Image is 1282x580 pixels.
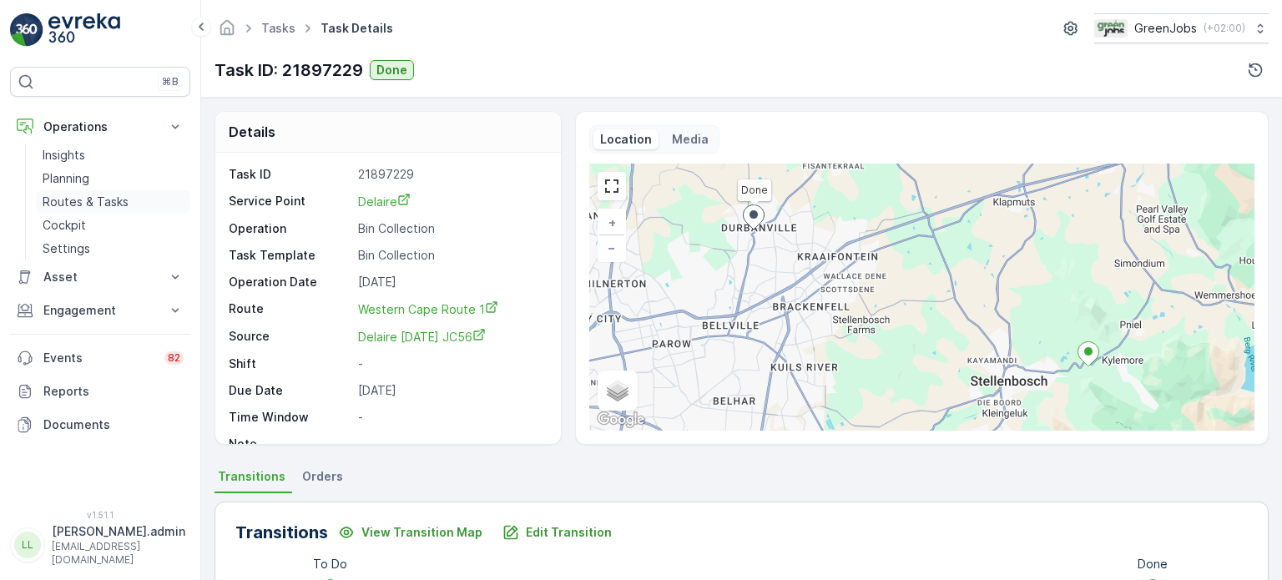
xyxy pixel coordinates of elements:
[1204,22,1245,35] p: ( +02:00 )
[229,247,351,264] p: Task Template
[328,519,492,546] button: View Transition Map
[358,247,543,264] p: Bin Collection
[317,20,396,37] span: Task Details
[48,13,120,47] img: logo_light-DOdMpM7g.png
[358,330,486,344] span: Delaire [DATE] JC56
[215,58,363,83] p: Task ID: 21897229
[218,468,285,485] span: Transitions
[1094,19,1128,38] img: Green_Jobs_Logo.png
[43,217,86,234] p: Cockpit
[10,510,190,520] span: v 1.51.1
[358,274,543,290] p: [DATE]
[36,167,190,190] a: Planning
[229,220,351,237] p: Operation
[229,328,351,345] p: Source
[10,408,190,441] a: Documents
[43,194,129,210] p: Routes & Tasks
[10,260,190,294] button: Asset
[608,240,616,255] span: −
[43,170,89,187] p: Planning
[10,13,43,47] img: logo
[526,524,612,541] p: Edit Transition
[10,341,190,375] a: Events82
[261,21,295,35] a: Tasks
[10,110,190,144] button: Operations
[218,25,236,39] a: Homepage
[229,382,351,399] p: Due Date
[593,409,649,431] a: Open this area in Google Maps (opens a new window)
[162,75,179,88] p: ⌘B
[1134,20,1197,37] p: GreenJobs
[1094,13,1269,43] button: GreenJobs(+02:00)
[358,166,543,183] p: 21897229
[599,372,636,409] a: Layers
[492,519,622,546] button: Edit Transition
[358,194,411,209] span: Delaire
[52,523,185,540] p: [PERSON_NAME].admin
[361,524,482,541] p: View Transition Map
[36,190,190,214] a: Routes & Tasks
[1138,556,1168,572] p: Done
[52,540,185,567] p: [EMAIL_ADDRESS][DOMAIN_NAME]
[168,351,180,365] p: 82
[358,382,543,399] p: [DATE]
[229,193,351,210] p: Service Point
[229,409,351,426] p: Time Window
[10,523,190,567] button: LL[PERSON_NAME].admin[EMAIL_ADDRESS][DOMAIN_NAME]
[599,210,624,235] a: Zoom In
[43,416,184,433] p: Documents
[43,240,90,257] p: Settings
[43,350,154,366] p: Events
[599,235,624,260] a: Zoom Out
[14,532,41,558] div: LL
[358,302,498,316] span: Western Cape Route 1
[358,409,543,426] p: -
[376,62,407,78] p: Done
[593,409,649,431] img: Google
[43,147,85,164] p: Insights
[302,468,343,485] span: Orders
[229,274,351,290] p: Operation Date
[43,383,184,400] p: Reports
[358,328,543,345] a: Delaire Saturday JC56
[229,166,351,183] p: Task ID
[672,131,709,148] p: Media
[43,119,157,135] p: Operations
[229,356,351,372] p: Shift
[10,375,190,408] a: Reports
[229,436,351,452] p: Note
[358,193,543,210] a: Delaire
[599,174,624,199] a: View Fullscreen
[36,214,190,237] a: Cockpit
[229,122,275,142] p: Details
[43,269,157,285] p: Asset
[358,436,543,452] p: -
[43,302,157,319] p: Engagement
[608,215,616,229] span: +
[358,300,543,318] a: Western Cape Route 1
[358,220,543,237] p: Bin Collection
[600,131,652,148] p: Location
[358,356,543,372] p: -
[370,60,414,80] button: Done
[36,237,190,260] a: Settings
[313,556,347,572] p: To Do
[235,520,328,545] p: Transitions
[36,144,190,167] a: Insights
[10,294,190,327] button: Engagement
[229,300,351,318] p: Route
